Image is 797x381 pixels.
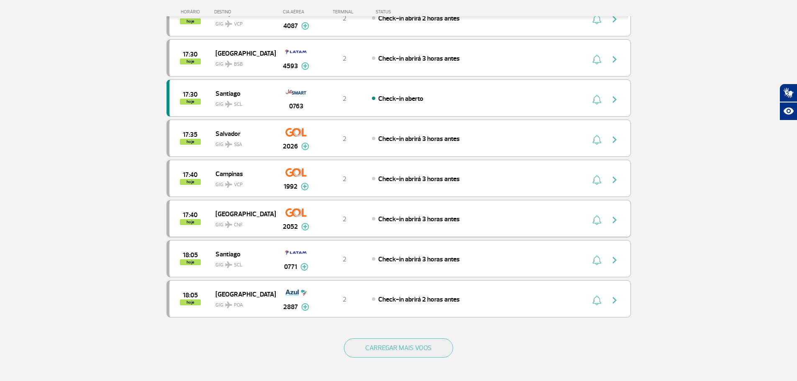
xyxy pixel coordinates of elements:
img: sino-painel-voo.svg [592,295,601,305]
span: BSB [234,61,243,68]
span: 1992 [284,182,297,192]
div: CIA AÉREA [275,9,317,15]
span: SCL [234,101,242,108]
img: destiny_airplane.svg [225,141,232,148]
img: seta-direita-painel-voo.svg [610,175,620,185]
button: CARREGAR MAIS VOOS [344,338,453,358]
span: VCP [234,20,243,28]
img: seta-direita-painel-voo.svg [610,255,620,265]
img: destiny_airplane.svg [225,221,232,228]
span: Check-in abrirá 3 horas antes [378,175,460,183]
span: 2 [343,14,346,23]
span: POA [234,302,243,309]
span: hoje [180,99,201,105]
span: SSA [234,141,242,148]
span: [GEOGRAPHIC_DATA] [215,289,269,299]
span: GIG [215,297,269,309]
img: destiny_airplane.svg [225,101,232,107]
img: sino-painel-voo.svg [592,135,601,145]
span: hoje [180,139,201,145]
img: mais-info-painel-voo.svg [301,183,309,190]
span: 2 [343,95,346,103]
span: 2 [343,175,346,183]
span: 2 [343,135,346,143]
img: destiny_airplane.svg [225,302,232,308]
button: Abrir tradutor de língua de sinais. [779,84,797,102]
span: [GEOGRAPHIC_DATA] [215,48,269,59]
img: mais-info-painel-voo.svg [301,62,309,70]
span: Santiago [215,248,269,259]
span: GIG [215,257,269,269]
span: Campinas [215,168,269,179]
img: mais-info-painel-voo.svg [301,223,309,230]
img: sino-painel-voo.svg [592,175,601,185]
img: destiny_airplane.svg [225,181,232,188]
span: 0763 [289,101,303,111]
span: Check-in aberto [378,95,423,103]
span: 2025-09-26 17:40:00 [183,172,197,178]
span: GIG [215,136,269,148]
span: [GEOGRAPHIC_DATA] [215,208,269,219]
img: sino-painel-voo.svg [592,54,601,64]
img: mais-info-painel-voo.svg [301,303,309,311]
span: 2 [343,295,346,304]
span: Check-in abrirá 3 horas antes [378,255,460,263]
div: HORÁRIO [169,9,215,15]
span: hoje [180,59,201,64]
span: 2887 [283,302,298,312]
span: 2025-09-26 17:40:00 [183,212,197,218]
img: sino-painel-voo.svg [592,255,601,265]
span: hoje [180,299,201,305]
span: GIG [215,176,269,189]
img: destiny_airplane.svg [225,61,232,67]
img: seta-direita-painel-voo.svg [610,95,620,105]
img: seta-direita-painel-voo.svg [610,215,620,225]
span: Santiago [215,88,269,99]
span: SCL [234,261,242,269]
span: GIG [215,96,269,108]
span: GIG [215,217,269,229]
span: 2025-09-26 18:05:00 [183,252,198,258]
span: hoje [180,18,201,24]
img: sino-painel-voo.svg [592,215,601,225]
img: mais-info-painel-voo.svg [301,143,309,150]
span: 2025-09-26 18:05:00 [183,292,198,298]
div: DESTINO [214,9,275,15]
img: destiny_airplane.svg [225,261,232,268]
span: 2052 [283,222,298,232]
img: seta-direita-painel-voo.svg [610,295,620,305]
div: STATUS [372,9,440,15]
span: 2 [343,255,346,263]
span: CNF [234,221,243,229]
span: 2025-09-26 17:35:00 [183,132,197,138]
img: seta-direita-painel-voo.svg [610,54,620,64]
span: 0771 [284,262,297,272]
span: Check-in abrirá 3 horas antes [378,54,460,63]
span: GIG [215,16,269,28]
span: GIG [215,56,269,68]
span: Check-in abrirá 3 horas antes [378,215,460,223]
span: 2 [343,54,346,63]
span: hoje [180,219,201,225]
span: 2025-09-26 17:30:00 [183,51,197,57]
span: Check-in abrirá 2 horas antes [378,14,460,23]
img: mais-info-painel-voo.svg [300,263,308,271]
span: Salvador [215,128,269,139]
span: VCP [234,181,243,189]
div: TERMINAL [317,9,372,15]
button: Abrir recursos assistivos. [779,102,797,120]
img: sino-painel-voo.svg [592,95,601,105]
span: hoje [180,179,201,185]
span: Check-in abrirá 2 horas antes [378,295,460,304]
span: 2025-09-26 17:30:00 [183,92,197,97]
img: seta-direita-painel-voo.svg [610,135,620,145]
span: 4087 [283,21,298,31]
span: hoje [180,259,201,265]
span: Check-in abrirá 3 horas antes [378,135,460,143]
span: 2 [343,215,346,223]
span: 4593 [283,61,298,71]
img: mais-info-painel-voo.svg [301,22,309,30]
img: destiny_airplane.svg [225,20,232,27]
span: 2026 [283,141,298,151]
div: Plugin de acessibilidade da Hand Talk. [779,84,797,120]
